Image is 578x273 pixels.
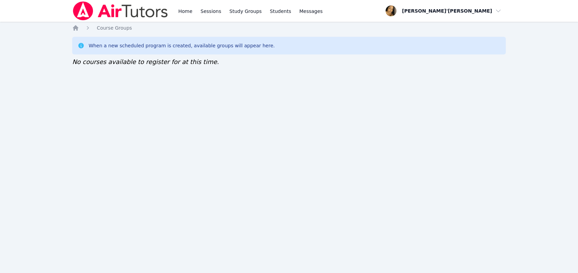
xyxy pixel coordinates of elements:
[89,42,275,49] div: When a new scheduled program is created, available groups will appear here.
[97,25,132,31] a: Course Groups
[72,25,506,31] nav: Breadcrumb
[72,1,169,20] img: Air Tutors
[72,58,219,65] span: No courses available to register for at this time.
[299,8,323,15] span: Messages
